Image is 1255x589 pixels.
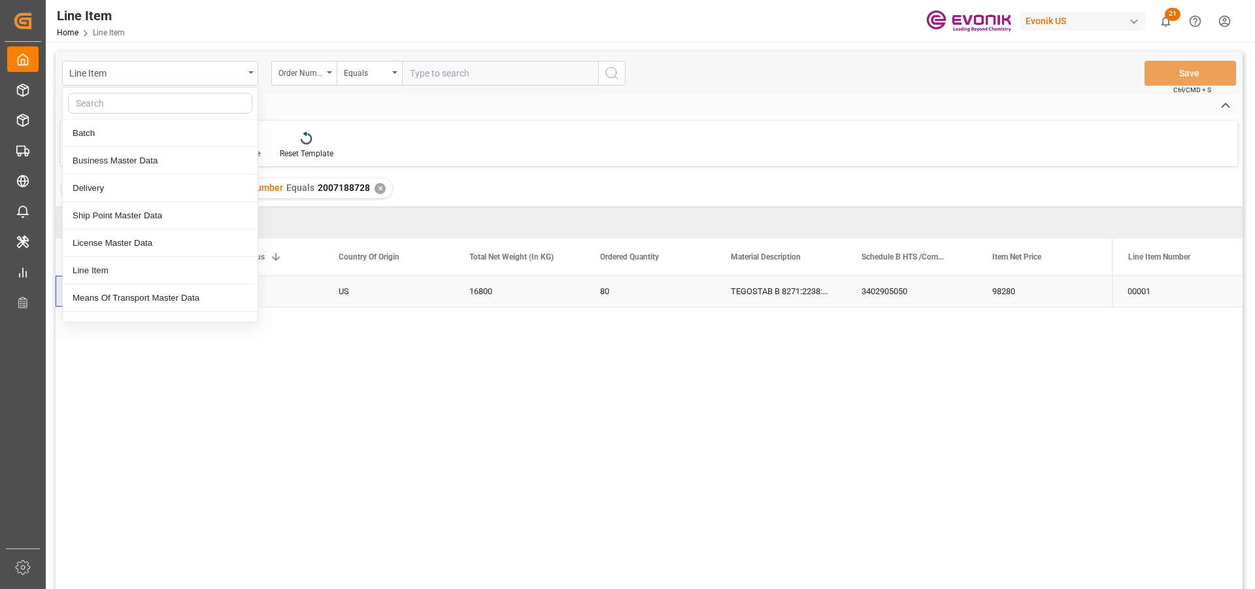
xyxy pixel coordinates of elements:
span: 2007188728 [318,182,370,193]
span: Schedule B HTS /Commodity Code (HS Code) [862,252,949,261]
input: Type to search [402,61,598,86]
button: open menu [337,61,402,86]
div: Press SPACE to select this row. [56,276,134,307]
button: search button [598,61,626,86]
span: Item Net Price [992,252,1041,261]
span: 21 [1165,8,1180,21]
div: ✕ [375,183,386,194]
div: Press SPACE to select this row. [1112,276,1243,307]
input: Search [68,93,252,114]
img: Evonik-brand-mark-Deep-Purple-RGB.jpeg_1700498283.jpeg [926,10,1011,33]
button: Help Center [1180,7,1210,36]
span: Total Net Weight (In KG) [469,252,554,261]
div: US [323,276,454,307]
span: Ordered Quantity [600,252,659,261]
div: 3402905050 [846,276,977,307]
div: USD [1107,276,1238,307]
div: 98280 [977,276,1107,307]
div: Line Item [69,64,244,80]
span: Country Of Origin [339,252,399,261]
span: Line Item Number [1128,252,1190,261]
div: Equals [344,64,388,79]
div: Mode Of Transport Master Data [63,312,258,339]
div: Line Item [63,257,258,284]
button: close menu [62,61,258,86]
div: Means Of Transport Master Data [63,284,258,312]
div: Line Item [57,6,125,25]
div: Reset Template [280,148,333,160]
div: Home [56,95,100,117]
div: Order Number [278,64,323,79]
button: Evonik US [1020,8,1151,33]
div: Batch [63,120,258,147]
div: License Master Data [63,229,258,257]
button: open menu [271,61,337,86]
span: Material Description [731,252,801,261]
button: show 21 new notifications [1151,7,1180,36]
div: 00001 [1112,276,1243,307]
div: Business Master Data [63,147,258,175]
div: Ship Point Master Data [63,202,258,229]
span: Equals [286,182,314,193]
div: 80 [584,276,715,307]
div: Evonik US [1020,12,1146,31]
a: Home [57,28,78,37]
div: Delivery [63,175,258,202]
span: Ctrl/CMD + S [1173,85,1211,95]
div: 16800 [454,276,584,307]
div: TEGOSTAB B 8271:2238:210:OU:P [715,276,846,307]
button: Save [1145,61,1236,86]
